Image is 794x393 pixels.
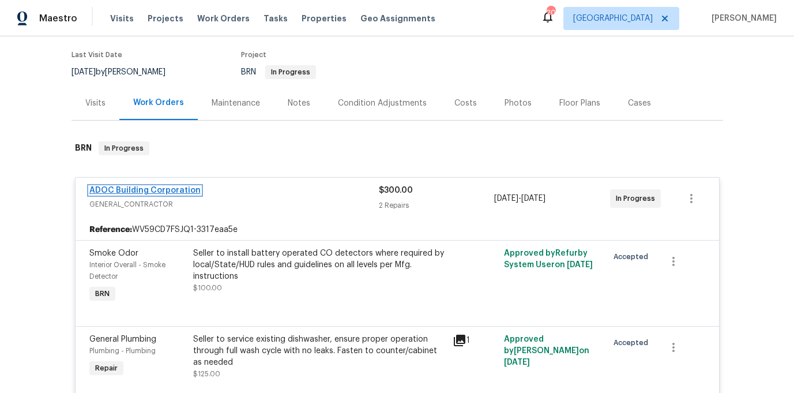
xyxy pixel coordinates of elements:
[614,337,653,349] span: Accepted
[504,249,593,269] span: Approved by Refurby System User on
[547,7,555,18] div: 20
[89,335,156,343] span: General Plumbing
[75,141,92,155] h6: BRN
[193,248,446,282] div: Seller to install battery operated CO detectors where required by local/State/HUD rules and guide...
[89,186,201,194] a: ADOC Building Corporation
[39,13,77,24] span: Maestro
[72,130,723,167] div: BRN In Progress
[91,362,122,374] span: Repair
[628,98,651,109] div: Cases
[197,13,250,24] span: Work Orders
[72,65,179,79] div: by [PERSON_NAME]
[89,224,132,235] b: Reference:
[212,98,260,109] div: Maintenance
[614,251,653,263] span: Accepted
[72,68,96,76] span: [DATE]
[72,51,122,58] span: Last Visit Date
[567,261,593,269] span: [DATE]
[494,193,545,204] span: -
[264,14,288,23] span: Tasks
[76,219,719,240] div: WV59CD7FSJQ1-3317eaa5e
[89,347,156,354] span: Plumbing - Plumbing
[193,370,220,377] span: $125.00
[573,13,653,24] span: [GEOGRAPHIC_DATA]
[453,334,498,347] div: 1
[338,98,427,109] div: Condition Adjustments
[504,358,530,366] span: [DATE]
[89,249,138,257] span: Smoke Odor
[288,98,310,109] div: Notes
[616,193,660,204] span: In Progress
[241,68,316,76] span: BRN
[266,69,315,76] span: In Progress
[379,186,413,194] span: $300.00
[133,97,184,108] div: Work Orders
[504,335,589,366] span: Approved by [PERSON_NAME] on
[148,13,183,24] span: Projects
[89,199,379,210] span: GENERAL_CONTRACTOR
[454,98,477,109] div: Costs
[302,13,347,24] span: Properties
[89,261,165,280] span: Interior Overall - Smoke Detector
[241,51,266,58] span: Project
[91,288,114,300] span: BRN
[707,13,777,24] span: [PERSON_NAME]
[559,98,600,109] div: Floor Plans
[85,98,106,109] div: Visits
[110,13,134,24] span: Visits
[494,194,518,203] span: [DATE]
[505,98,532,109] div: Photos
[379,200,495,211] div: 2 Repairs
[100,143,148,154] span: In Progress
[193,334,446,368] div: Seller to service existing dishwasher, ensure proper operation through full wash cycle with no le...
[521,194,545,203] span: [DATE]
[193,285,222,291] span: $100.00
[360,13,435,24] span: Geo Assignments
